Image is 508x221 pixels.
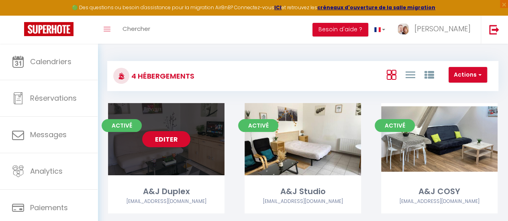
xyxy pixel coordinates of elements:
[6,3,31,27] button: Ouvrir le widget de chat LiveChat
[489,24,499,34] img: logout
[30,57,71,67] span: Calendriers
[449,67,487,83] button: Actions
[108,198,224,205] div: Airbnb
[30,93,77,103] span: Réservations
[414,24,471,34] span: [PERSON_NAME]
[312,23,368,36] button: Besoin d'aide ?
[391,16,481,44] a: ... [PERSON_NAME]
[405,68,415,81] a: Vue en Liste
[30,203,68,213] span: Paiements
[129,67,194,85] h3: 4 Hébergements
[245,185,361,198] div: A&J Studio
[381,185,498,198] div: A&J COSY
[274,4,282,11] a: ICI
[381,198,498,205] div: Airbnb
[424,68,434,81] a: Vue par Groupe
[397,23,409,35] img: ...
[30,166,63,176] span: Analytics
[102,119,142,132] span: Activé
[375,119,415,132] span: Activé
[245,198,361,205] div: Airbnb
[108,185,224,198] div: A&J Duplex
[122,24,150,33] span: Chercher
[142,131,190,147] a: Editer
[317,4,435,11] a: créneaux d'ouverture de la salle migration
[386,68,396,81] a: Vue en Box
[30,130,67,140] span: Messages
[24,22,73,36] img: Super Booking
[116,16,156,44] a: Chercher
[238,119,278,132] span: Activé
